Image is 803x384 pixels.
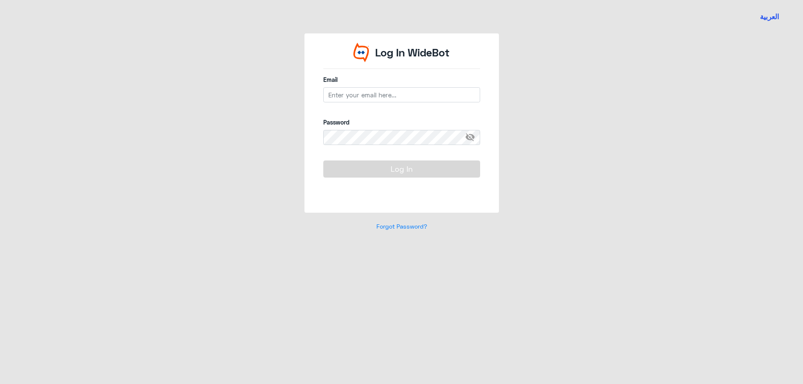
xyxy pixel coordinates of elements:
[323,75,480,84] label: Email
[376,223,427,230] a: Forgot Password?
[323,118,480,127] label: Password
[465,130,480,145] span: visibility_off
[323,160,480,177] button: Log In
[755,6,784,27] a: Switch language
[323,87,480,102] input: Enter your email here...
[760,12,779,22] button: العربية
[375,45,450,61] p: Log In WideBot
[353,43,369,62] img: Widebot Logo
